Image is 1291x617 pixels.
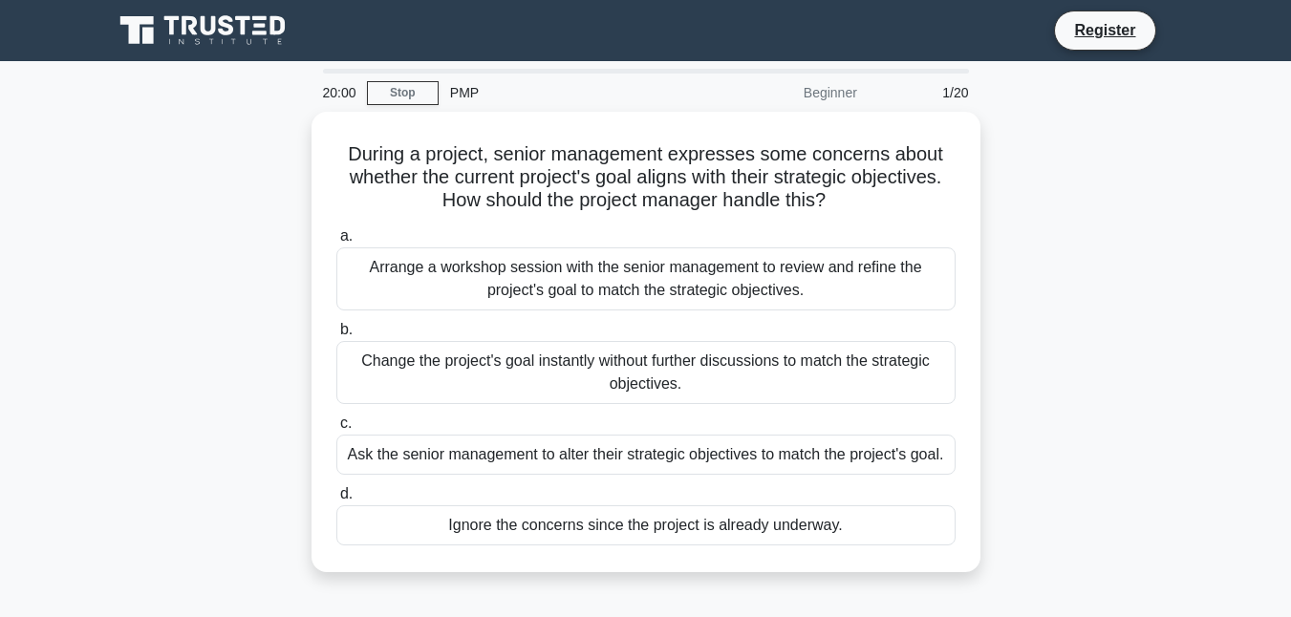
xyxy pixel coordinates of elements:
[340,485,353,501] span: d.
[336,435,956,475] div: Ask the senior management to alter their strategic objectives to match the project's goal.
[367,81,439,105] a: Stop
[340,415,352,431] span: c.
[701,74,869,112] div: Beginner
[869,74,980,112] div: 1/20
[336,505,956,545] div: Ignore the concerns since the project is already underway.
[312,74,367,112] div: 20:00
[340,321,353,337] span: b.
[439,74,701,112] div: PMP
[334,142,957,213] h5: During a project, senior management expresses some concerns about whether the current project's g...
[336,341,956,404] div: Change the project's goal instantly without further discussions to match the strategic objectives.
[1063,18,1147,42] a: Register
[336,247,956,310] div: Arrange a workshop session with the senior management to review and refine the project's goal to ...
[340,227,353,244] span: a.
